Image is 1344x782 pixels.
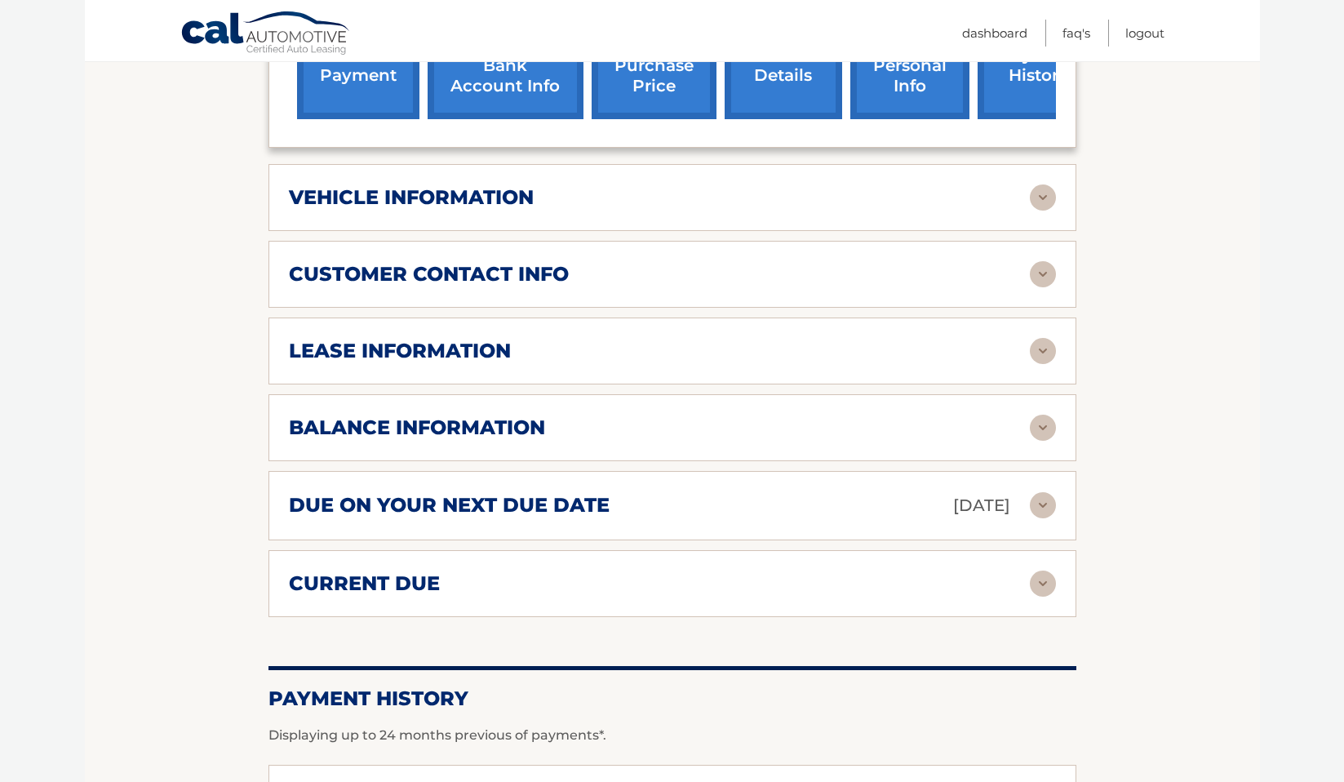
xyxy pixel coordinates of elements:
[289,493,610,518] h2: due on your next due date
[1030,338,1056,364] img: accordion-rest.svg
[1030,261,1056,287] img: accordion-rest.svg
[962,20,1027,47] a: Dashboard
[268,726,1076,745] p: Displaying up to 24 months previous of payments*.
[289,185,534,210] h2: vehicle information
[289,415,545,440] h2: balance information
[725,12,842,119] a: account details
[978,12,1100,119] a: payment history
[297,12,419,119] a: make a payment
[953,491,1010,520] p: [DATE]
[289,262,569,287] h2: customer contact info
[592,12,716,119] a: request purchase price
[289,571,440,596] h2: current due
[1062,20,1090,47] a: FAQ's
[289,339,511,363] h2: lease information
[850,12,969,119] a: update personal info
[428,12,583,119] a: Add/Remove bank account info
[1125,20,1164,47] a: Logout
[1030,184,1056,211] img: accordion-rest.svg
[1030,492,1056,518] img: accordion-rest.svg
[1030,571,1056,597] img: accordion-rest.svg
[268,686,1076,711] h2: Payment History
[180,11,352,58] a: Cal Automotive
[1030,415,1056,441] img: accordion-rest.svg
